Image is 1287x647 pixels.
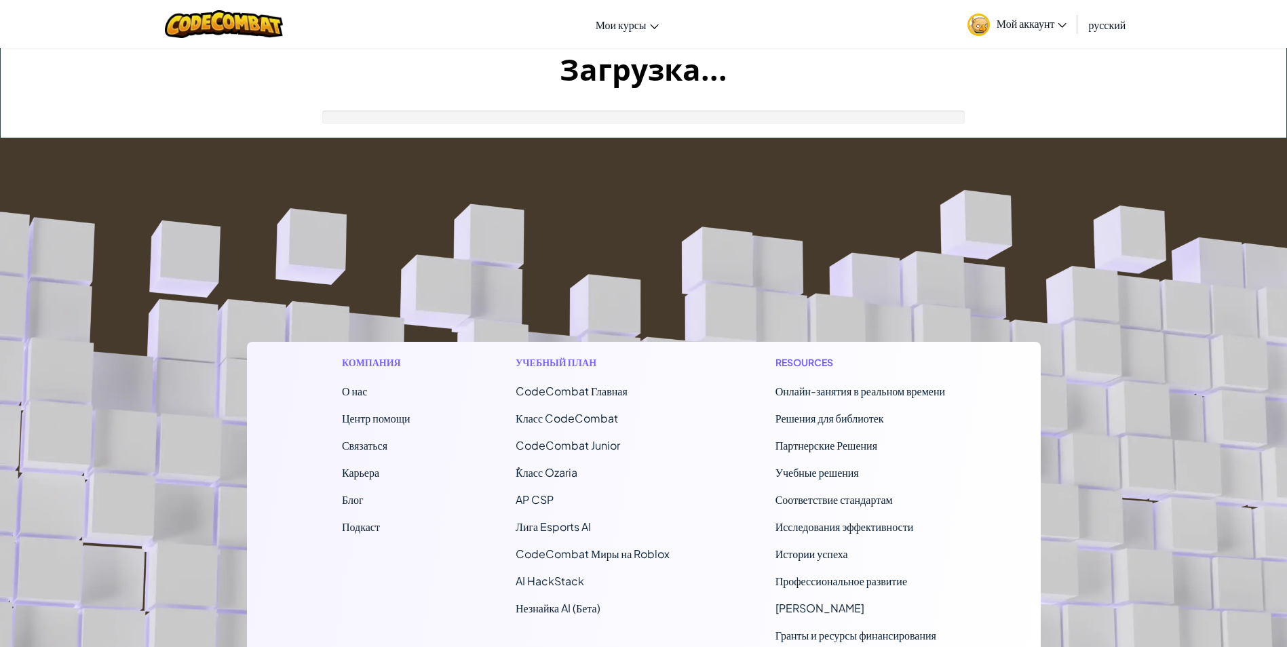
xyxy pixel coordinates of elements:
[516,438,620,452] a: CodeCombat Junior
[967,14,990,36] img: avatar
[342,438,387,452] span: Связаться
[775,519,914,534] a: Исследования эффективности
[775,547,848,561] a: Истории успеха
[775,492,893,507] a: Соответствие стандартам
[516,465,577,479] a: ٌКласс Ozaria
[516,574,584,588] a: AI HackStack
[775,355,945,370] h1: Resources
[775,628,936,642] a: Гранты и ресурсы финансирования
[516,384,628,398] span: CodeCombat Главная
[1088,18,1126,32] span: русский
[589,6,666,43] a: Мои курсы
[596,18,647,32] span: Мои курсы
[342,355,410,370] h1: Компания
[1081,6,1132,43] a: русский
[775,411,884,425] a: Решения для библиотек
[1,48,1286,90] h1: Загрузка...
[516,492,554,507] a: AP CSP
[775,601,864,615] a: [PERSON_NAME]
[342,492,364,507] a: Блог
[775,465,859,479] a: Учебные решения
[165,10,284,38] img: CodeCombat logo
[516,355,670,370] h1: Учебный план
[342,519,380,534] a: Подкаст
[516,519,591,534] a: Лига Esports AI
[342,384,367,398] a: О нас
[997,16,1067,31] span: Мой аккаунт
[961,3,1074,45] a: Мой аккаунт
[342,411,410,425] a: Центр помощи
[516,547,670,561] a: CodeCombat Миры на Roblox
[342,465,379,479] a: Карьера
[775,438,877,452] a: Партнерские Решения
[775,574,907,588] a: Профессиональное развитие
[516,601,600,615] a: Незнайка AI (Бета)
[516,411,618,425] a: Класс CodeCombat
[775,384,945,398] a: Онлайн-занятия в реальном времени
